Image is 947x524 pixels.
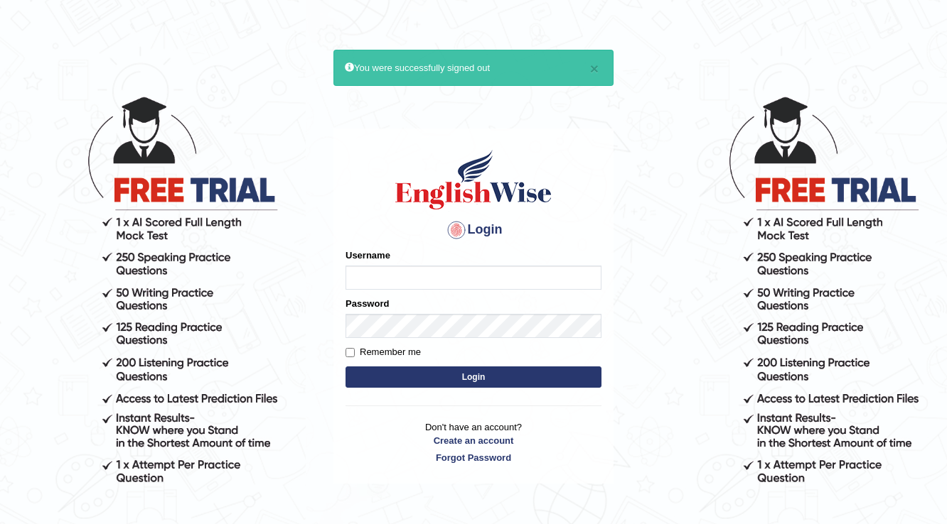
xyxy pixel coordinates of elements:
[333,50,614,86] div: You were successfully signed out
[346,219,601,241] h4: Login
[346,366,601,388] button: Login
[590,61,599,76] button: ×
[392,148,555,212] img: Logo of English Wise sign in for intelligent practice with AI
[346,348,355,357] input: Remember me
[346,249,390,262] label: Username
[346,345,421,359] label: Remember me
[346,297,389,310] label: Password
[346,451,601,464] a: Forgot Password
[346,434,601,447] a: Create an account
[346,420,601,464] p: Don't have an account?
